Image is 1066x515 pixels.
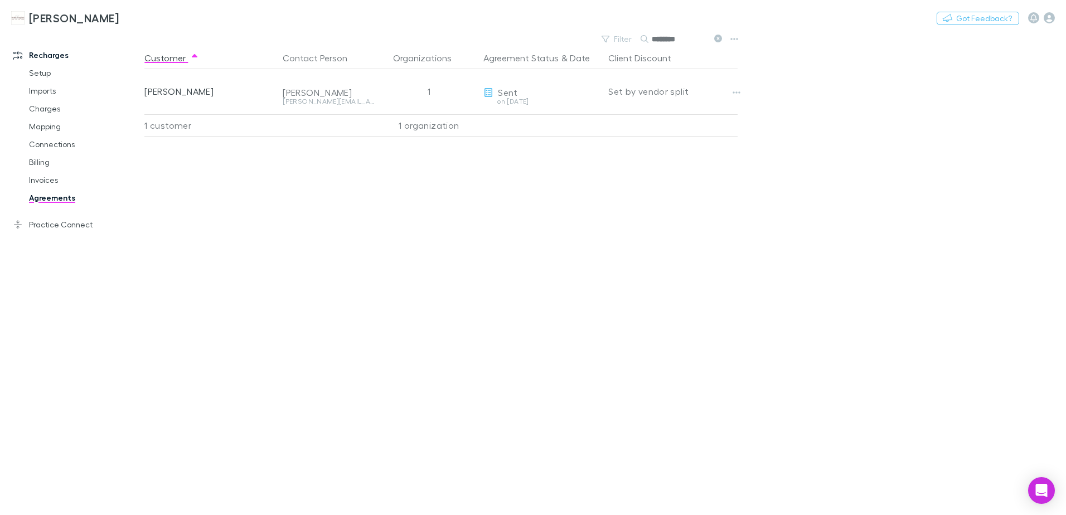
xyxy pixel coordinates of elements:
a: Imports [18,82,151,100]
div: [PERSON_NAME] [144,69,274,114]
div: [PERSON_NAME][EMAIL_ADDRESS][DOMAIN_NAME] [283,98,374,105]
a: Billing [18,153,151,171]
a: Invoices [18,171,151,189]
button: Got Feedback? [937,12,1019,25]
button: Organizations [393,47,465,69]
a: [PERSON_NAME] [4,4,125,31]
div: [PERSON_NAME] [283,87,374,98]
button: Filter [596,32,638,46]
a: Charges [18,100,151,118]
a: Recharges [2,46,151,64]
button: Customer [144,47,199,69]
button: Agreement Status [483,47,559,69]
h3: [PERSON_NAME] [29,11,119,25]
div: & [483,47,599,69]
a: Setup [18,64,151,82]
a: Agreements [18,189,151,207]
a: Mapping [18,118,151,135]
div: Set by vendor split [608,69,738,114]
div: 1 customer [144,114,278,137]
img: Hales Douglass's Logo [11,11,25,25]
a: Connections [18,135,151,153]
button: Date [570,47,590,69]
button: Client Discount [608,47,685,69]
a: Practice Connect [2,216,151,234]
div: on [DATE] [483,98,599,105]
span: Sent [498,87,517,98]
div: 1 organization [379,114,479,137]
div: Open Intercom Messenger [1028,477,1055,504]
button: Contact Person [283,47,361,69]
div: 1 [379,69,479,114]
